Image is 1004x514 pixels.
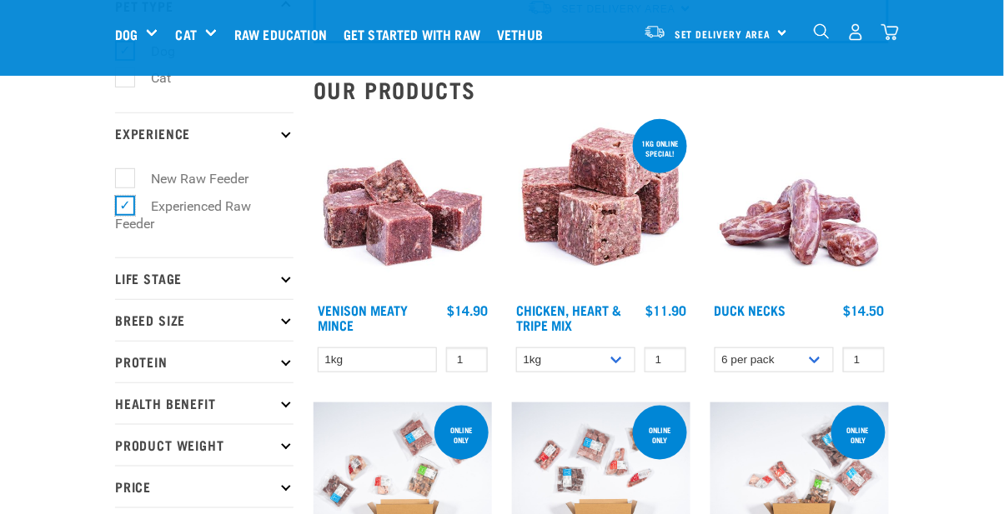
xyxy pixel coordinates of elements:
[831,417,886,452] div: Online Only
[947,457,987,497] iframe: Intercom live chat
[715,306,786,313] a: Duck Necks
[633,417,687,452] div: Online Only
[516,306,621,328] a: Chicken, Heart & Tripe Mix
[844,302,885,317] div: $14.50
[644,24,666,39] img: van-moving.png
[881,23,899,41] img: home-icon@2x.png
[645,302,686,317] div: $11.90
[115,341,294,382] p: Protein
[633,131,687,166] div: 1kg online special!
[124,67,178,88] label: Cat
[115,112,294,154] p: Experience
[318,306,408,328] a: Venison Meaty Mince
[175,24,196,44] a: Cat
[314,77,889,102] h2: Our Products
[339,1,493,67] a: Get started with Raw
[675,31,771,37] span: Set Delivery Area
[115,24,138,44] a: Dog
[512,116,690,294] img: 1062 Chicken Heart Tripe Mix 01
[645,347,686,373] input: 1
[847,23,865,41] img: user.png
[115,257,294,299] p: Life Stage
[434,417,489,452] div: Online Only
[115,424,294,466] p: Product Weight
[115,196,251,234] label: Experienced Raw Feeder
[115,466,294,507] p: Price
[230,1,339,67] a: Raw Education
[814,23,830,39] img: home-icon-1@2x.png
[446,347,488,373] input: 1
[115,299,294,341] p: Breed Size
[493,1,555,67] a: Vethub
[124,168,255,189] label: New Raw Feeder
[115,382,294,424] p: Health Benefit
[843,347,885,373] input: 1
[447,302,488,317] div: $14.90
[710,116,889,294] img: Pile Of Duck Necks For Pets
[314,116,492,294] img: 1117 Venison Meat Mince 01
